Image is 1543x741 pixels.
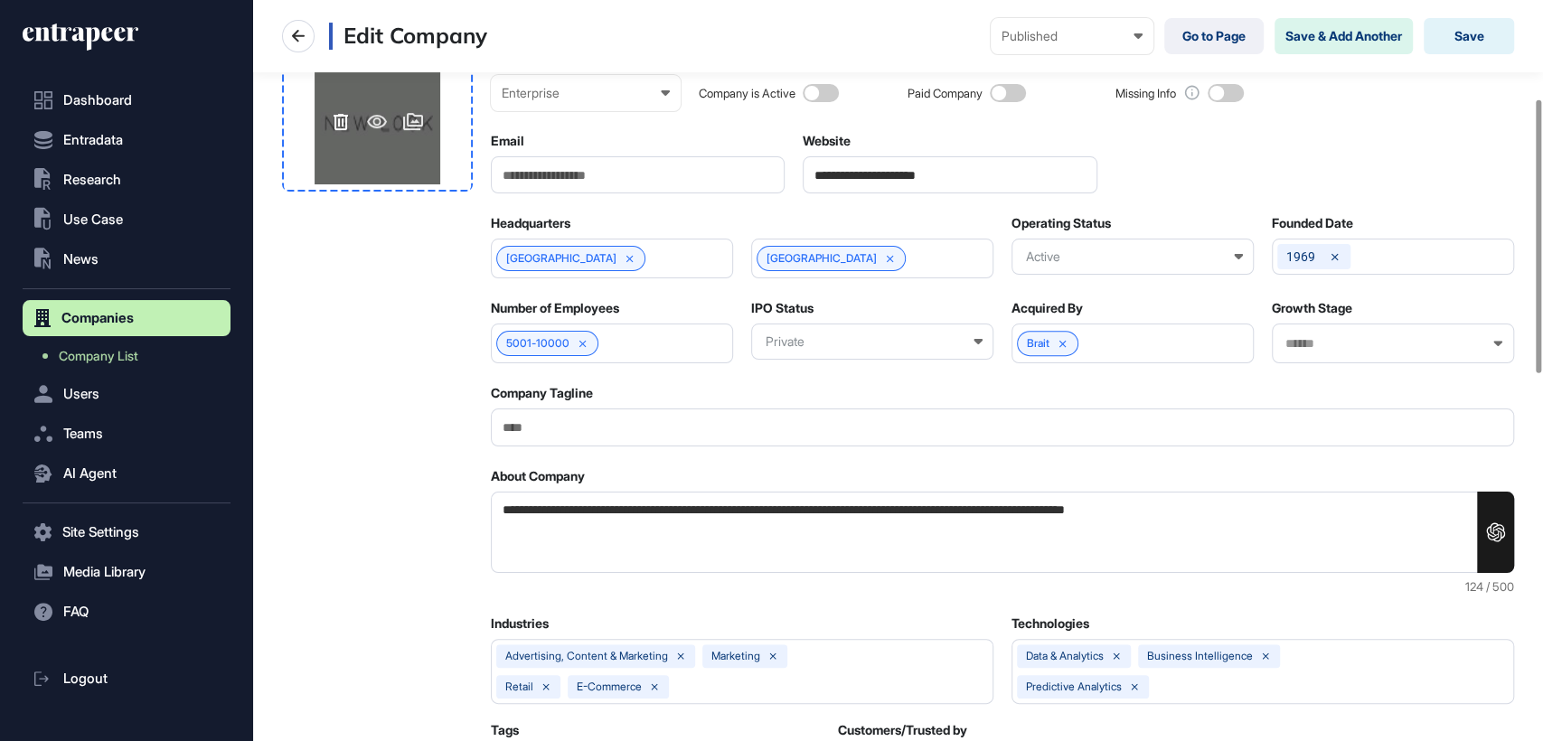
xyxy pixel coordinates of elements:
button: Users [23,376,231,412]
span: AI Agent [63,466,117,481]
div: Paid Company [908,87,983,100]
div: Company is Active [699,87,795,100]
div: 124 / 500 [491,580,1515,594]
button: Entradata [23,122,231,158]
button: Save [1424,18,1514,54]
button: Teams [23,416,231,452]
button: Use Case [23,202,231,238]
label: About Company [491,469,585,483]
button: advertising, content & marketingmarketingretaile-commerce [491,639,993,704]
span: Site Settings [62,525,139,539]
span: Company List [59,349,138,363]
button: FAQ [23,594,231,630]
div: Published [1002,29,1143,43]
label: Number of Employees [491,301,619,315]
span: Entradata [63,133,123,147]
div: data & analytics [1026,650,1104,662]
label: Headquarters [491,216,570,230]
label: IPO Status [751,301,814,315]
div: Missing Info [1115,87,1176,100]
a: Brait [1027,337,1049,350]
button: Save & Add Another [1275,18,1413,54]
div: advertising, content & marketing [505,650,668,662]
label: Growth Stage [1272,301,1352,315]
button: Media Library [23,554,231,590]
div: Company Logo [282,52,473,192]
a: Dashboard [23,82,231,118]
div: marketing [711,650,760,662]
span: News [63,252,99,267]
span: [GEOGRAPHIC_DATA] [767,252,877,265]
h3: Edit Company [329,23,487,50]
button: Research [23,162,231,198]
span: Dashboard [63,93,132,108]
span: Companies [61,311,134,325]
span: FAQ [63,605,89,619]
span: [GEOGRAPHIC_DATA] [506,252,616,265]
span: Teams [63,427,103,441]
button: data & analyticsbusiness intelligencepredictive analytics [1011,639,1514,704]
button: Site Settings [23,514,231,550]
label: Website [803,134,851,148]
label: Technologies [1011,616,1089,631]
span: Research [63,173,121,187]
label: Tags [491,723,519,737]
label: Operating Status [1011,216,1111,230]
a: Company List [32,340,231,372]
span: Media Library [63,565,146,579]
div: retail [505,680,533,693]
div: business intelligence [1147,650,1253,662]
div: Enterprise [502,86,671,100]
a: Logout [23,661,231,697]
span: Users [63,387,99,401]
button: News [23,241,231,277]
a: Go to Page [1164,18,1264,54]
label: Industries [491,616,549,631]
button: Companies [23,300,231,336]
label: Customers/Trusted by [838,723,967,737]
span: Logout [63,671,108,686]
label: Founded Date [1272,216,1353,230]
label: Company Tagline [491,386,593,400]
div: predictive analytics [1026,680,1122,693]
span: Use Case [63,212,123,227]
span: 5001-10000 [506,337,569,350]
button: AI Agent [23,455,231,492]
label: Email [491,134,524,148]
label: Acquired By [1011,301,1083,315]
span: 1969 [1286,249,1315,264]
div: e-commerce [577,680,642,693]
